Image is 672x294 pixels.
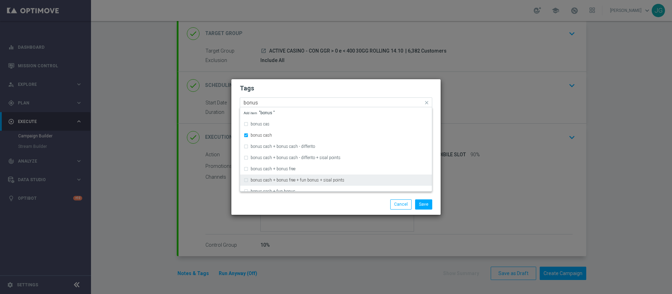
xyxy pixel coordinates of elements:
label: bonus cash [251,133,272,137]
span: Add item [244,111,259,115]
ng-dropdown-panel: Options list [240,107,432,192]
div: bonus cash + bonus free + fun bonus + sisal points [244,175,428,186]
label: bonus cash + bonus cash - differito [251,144,315,149]
div: bonus cash + bonus cash - differito + sisal points [244,152,428,163]
label: bonus cas [251,122,269,126]
div: bonus cash + fun bonus [244,186,428,197]
label: bonus cash + bonus free [251,167,295,171]
span: "bonus " [244,111,275,115]
button: Save [415,199,432,209]
label: bonus cash + bonus free + fun bonus + sisal points [251,178,344,182]
ng-select: bonus cash, casino, cb giocato, top master, up-selling [240,97,432,107]
div: bonus cash + bonus cash - differito [244,141,428,152]
button: Cancel [390,199,412,209]
label: bonus cash + bonus cash - differito + sisal points [251,156,341,160]
div: bonus cas [244,118,428,130]
div: bonus cash [244,130,428,141]
div: bonus cash + bonus free [244,163,428,175]
label: bonus cash + fun bonus [251,189,295,193]
h2: Tags [240,84,432,93]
